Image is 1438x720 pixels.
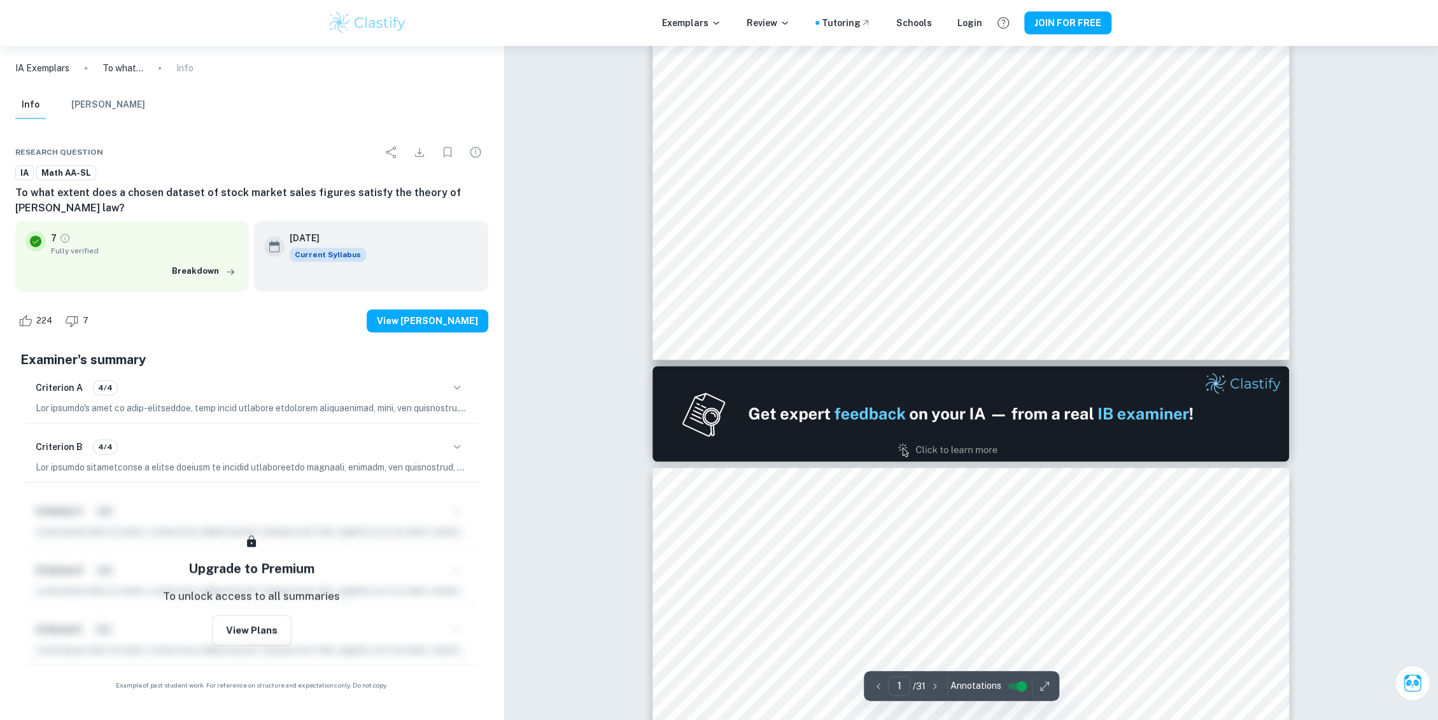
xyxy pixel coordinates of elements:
h6: [DATE] [290,231,356,245]
a: Grade fully verified [59,232,71,244]
h6: Criterion A [36,381,83,395]
img: Clastify logo [327,10,408,36]
button: View Plans [212,615,292,646]
span: Current Syllabus [290,248,366,262]
span: Fully verified [51,245,239,257]
span: Annotations [950,679,1001,693]
span: 7 [76,314,95,327]
span: IA [16,167,33,180]
span: Math AA-SL [37,167,95,180]
button: JOIN FOR FREE [1024,11,1111,34]
button: Help and Feedback [992,12,1014,34]
button: [PERSON_NAME] [71,91,145,119]
p: / 31 [913,679,926,693]
div: Report issue [463,139,488,165]
a: IA Exemplars [15,61,69,75]
p: Lor ipsumdo sitametconse a elitse doeiusm te incidid utlaboreetdo magnaali, enimadm, ven quisnost... [36,460,468,474]
span: Example of past student work. For reference on structure and expectations only. Do not copy. [15,681,488,690]
span: 224 [29,314,59,327]
img: Ad [652,366,1289,462]
span: Research question [15,146,103,158]
p: 7 [51,231,57,245]
button: Ask Clai [1395,665,1430,701]
button: Info [15,91,46,119]
h5: Examiner's summary [20,350,483,369]
a: Tutoring [822,16,871,30]
button: View [PERSON_NAME] [367,309,488,332]
button: Breakdown [169,262,239,281]
h5: Upgrade to Premium [188,559,314,578]
p: To what extent does a chosen dataset of stock market sales figures satisfy the theory of [PERSON_... [102,61,143,75]
h6: Criterion B [36,440,83,454]
div: Download [407,139,432,165]
a: IA [15,165,34,181]
span: 4/4 [94,382,117,393]
p: Review [747,16,790,30]
p: Lor ipsumdo's amet co adip-elitseddoe, temp incid utlabore etdolorem aliquaenimad, mini, ven quis... [36,401,468,415]
div: Like [15,311,59,331]
p: Exemplars [662,16,721,30]
div: Dislike [62,311,95,331]
div: Share [379,139,404,165]
a: Schools [896,16,932,30]
a: Login [957,16,982,30]
div: Bookmark [435,139,460,165]
a: Math AA-SL [36,165,96,181]
p: To unlock access to all summaries [163,588,340,605]
h6: To what extent does a chosen dataset of stock market sales figures satisfy the theory of [PERSON_... [15,185,488,216]
div: This exemplar is based on the current syllabus. Feel free to refer to it for inspiration/ideas wh... [290,248,366,262]
span: 4/4 [94,441,117,453]
p: Info [176,61,194,75]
